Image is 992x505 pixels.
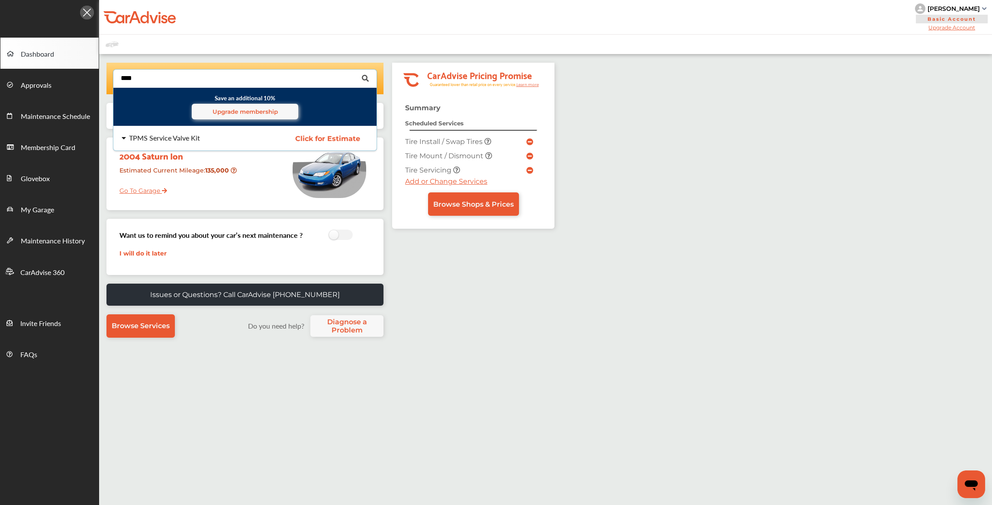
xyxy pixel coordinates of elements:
[192,104,298,119] a: Upgrade membership
[120,94,370,119] small: Save an additional 10%
[915,3,925,14] img: knH8PDtVvWoAbQRylUukY18CTiRevjo20fAtgn5MLBQj4uumYvk2MzTtcAIzfGAtb1XOLVMAvhLuqoNAbL4reqehy0jehNKdM...
[21,205,54,216] span: My Garage
[21,173,50,185] span: Glovebox
[21,49,54,60] span: Dashboard
[405,152,485,160] span: Tire Mount / Dismount
[113,163,240,185] div: Estimated Current Mileage :
[915,24,989,31] span: Upgrade Account
[106,39,119,50] img: placeholder_car.fcab19be.svg
[112,322,170,330] span: Browse Services
[0,69,99,100] a: Approvals
[113,142,240,163] div: 2004 Saturn Ion
[516,82,539,87] tspan: Learn more
[315,318,379,334] span: Diagnose a Problem
[928,5,980,13] div: [PERSON_NAME]
[119,249,167,257] a: I will do it later
[205,166,231,174] strong: 135,000
[310,315,383,337] a: Diagnose a Problem
[20,267,64,278] span: CarAdvise 360
[150,291,340,299] p: Issues or Questions? Call CarAdvise [PHONE_NUMBER]
[405,177,487,185] a: Add or Change Services
[21,236,85,247] span: Maintenance History
[0,162,99,193] a: Glovebox
[428,192,519,216] a: Browse Shops & Prices
[21,142,75,153] span: Membership Card
[957,470,985,498] iframe: Button to launch messaging window
[21,111,90,122] span: Maintenance Schedule
[405,137,484,146] span: Tire Install / Swap Tires
[113,180,167,197] a: Go To Garage
[244,321,308,331] label: Do you need help?
[293,142,366,198] img: mobile_1885_st0640_046.jpg
[0,100,99,131] a: Maintenance Schedule
[916,15,988,23] span: Basic Account
[0,131,99,162] a: Membership Card
[433,200,514,208] span: Browse Shops & Prices
[119,230,303,240] h3: Want us to remind you about your car’s next maintenance ?
[20,349,37,361] span: FAQs
[0,224,99,256] a: Maintenance History
[106,314,175,338] a: Browse Services
[982,7,986,10] img: sCxJUJ+qAmfqhQGDUl18vwLg4ZYJ6CxN7XmbOMBAAAAAElFTkSuQmCC
[20,318,61,329] span: Invite Friends
[429,82,516,87] tspan: Guaranteed lower than retail price on every service.
[0,193,99,224] a: My Garage
[21,80,52,91] span: Approvals
[427,67,531,83] tspan: CarAdvise Pricing Promise
[295,134,360,143] span: Click for Estimate
[405,166,453,174] span: Tire Servicing
[213,108,278,115] span: Upgrade membership
[129,134,200,141] div: TPMS Service Valve Kit
[106,284,383,306] a: Issues or Questions? Call CarAdvise [PHONE_NUMBER]
[80,6,94,19] img: Icon.5fd9dcc7.svg
[0,38,99,69] a: Dashboard
[405,120,464,127] strong: Scheduled Services
[405,104,441,112] strong: Summary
